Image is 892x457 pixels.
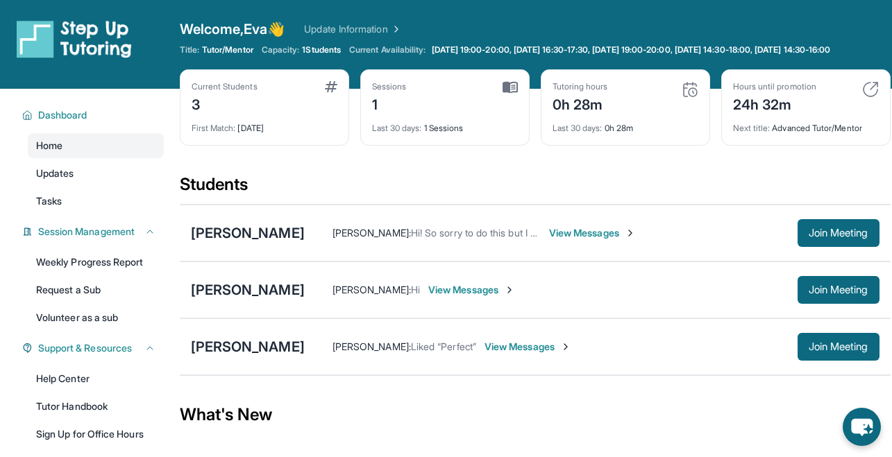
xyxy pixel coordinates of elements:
span: 1 Students [302,44,341,55]
button: Dashboard [33,108,155,122]
a: Sign Up for Office Hours [28,422,164,447]
div: Students [180,173,891,204]
button: chat-button [843,408,881,446]
span: Join Meeting [809,286,868,294]
div: Advanced Tutor/Mentor [733,114,879,134]
div: 3 [192,92,258,114]
span: Last 30 days : [372,123,422,133]
span: Hi [411,284,420,295]
a: Updates [28,161,164,186]
img: card [503,81,518,94]
span: First Match : [192,123,236,133]
button: Join Meeting [798,219,880,247]
img: Chevron-Right [504,284,515,295]
span: [PERSON_NAME] : [333,340,411,352]
span: Next title : [733,123,771,133]
div: Hours until promotion [733,81,816,92]
img: Chevron Right [388,22,402,36]
span: View Messages [428,283,515,297]
a: Tasks [28,189,164,214]
img: Chevron-Right [560,341,571,352]
span: Current Availability: [349,44,426,55]
a: Tutor Handbook [28,394,164,419]
div: [DATE] [192,114,337,134]
span: Session Management [38,225,135,239]
div: [PERSON_NAME] [191,223,305,243]
div: Tutoring hours [553,81,608,92]
div: 24h 32m [733,92,816,114]
span: Tutor/Mentor [202,44,253,55]
div: 0h 28m [553,92,608,114]
span: Join Meeting [809,229,868,237]
img: card [682,81,698,98]
span: [PERSON_NAME] : [333,284,411,295]
span: Last 30 days : [553,123,603,133]
button: Join Meeting [798,333,880,361]
span: [DATE] 19:00-20:00, [DATE] 16:30-17:30, [DATE] 19:00-20:00, [DATE] 14:30-18:00, [DATE] 14:30-16:00 [432,44,831,55]
a: [DATE] 19:00-20:00, [DATE] 16:30-17:30, [DATE] 19:00-20:00, [DATE] 14:30-18:00, [DATE] 14:30-16:00 [429,44,834,55]
span: Welcome, Eva 👋 [180,19,285,39]
span: Updates [36,166,74,180]
span: Home [36,139,62,153]
span: Support & Resources [38,341,132,355]
img: card [325,81,337,92]
a: Update Information [304,22,401,36]
span: View Messages [549,226,636,240]
button: Session Management [33,225,155,239]
span: [PERSON_NAME] : [333,227,411,239]
div: 1 Sessions [372,114,518,134]
div: 1 [372,92,407,114]
img: Chevron-Right [625,227,636,239]
a: Request a Sub [28,277,164,302]
div: 0h 28m [553,114,698,134]
span: Title: [180,44,199,55]
a: Help Center [28,366,164,391]
a: Home [28,133,164,158]
button: Join Meeting [798,276,880,304]
span: Capacity: [262,44,300,55]
div: [PERSON_NAME] [191,280,305,300]
span: Liked “Perfect” [411,340,476,352]
span: Tasks [36,194,62,208]
a: Volunteer as a sub [28,305,164,330]
a: Weekly Progress Report [28,250,164,275]
button: Support & Resources [33,341,155,355]
span: Join Meeting [809,343,868,351]
img: card [862,81,879,98]
div: [PERSON_NAME] [191,337,305,356]
span: View Messages [485,340,571,354]
div: What's New [180,384,891,445]
div: Sessions [372,81,407,92]
span: Dashboard [38,108,87,122]
img: logo [17,19,132,58]
div: Current Students [192,81,258,92]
